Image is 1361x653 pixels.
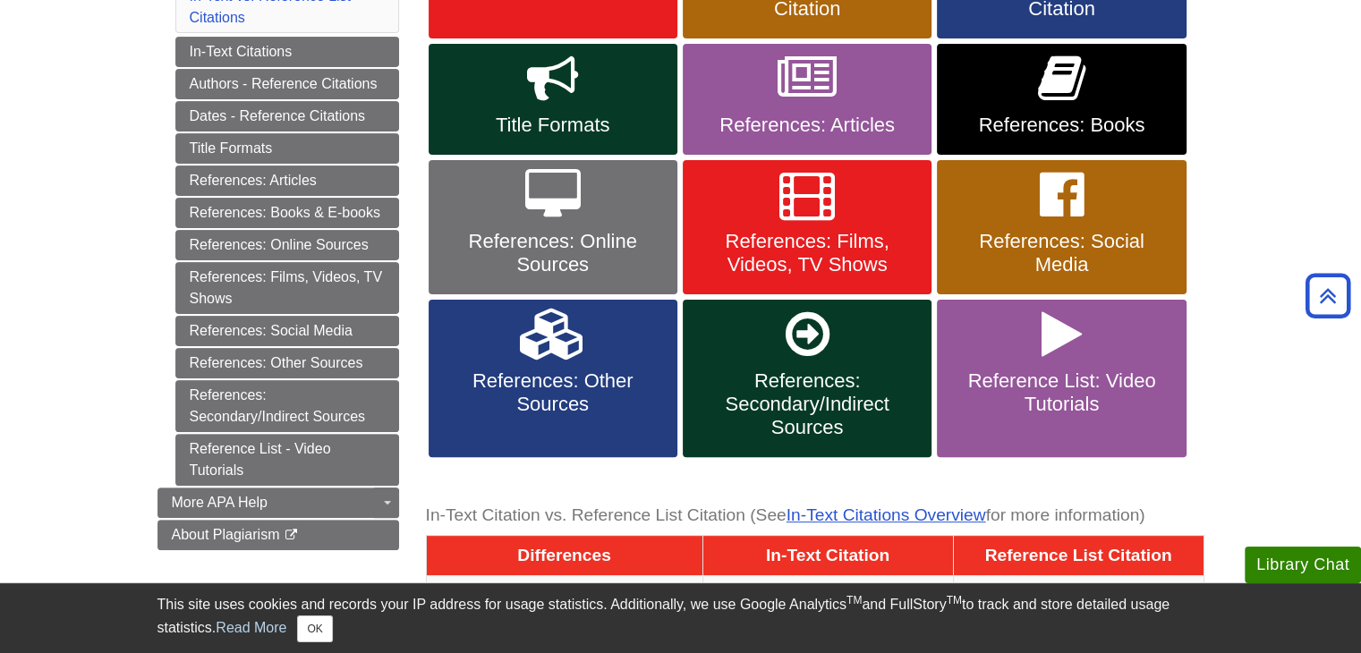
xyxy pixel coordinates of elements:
[175,165,399,196] a: References: Articles
[766,546,889,564] span: In-Text Citation
[683,300,931,457] a: References: Secondary/Indirect Sources
[426,496,1204,536] caption: In-Text Citation vs. Reference List Citation (See for more information)
[517,546,611,564] span: Differences
[172,527,280,542] span: About Plagiarism
[157,594,1204,642] div: This site uses cookies and records your IP address for usage statistics. Additionally, we use Goo...
[175,348,399,378] a: References: Other Sources
[442,369,664,416] span: References: Other Sources
[297,615,332,642] button: Close
[175,69,399,99] a: Authors - Reference Citations
[442,114,664,137] span: Title Formats
[1245,547,1361,583] button: Library Chat
[175,101,399,131] a: Dates - Reference Citations
[442,230,664,276] span: References: Online Sources
[937,44,1186,155] a: References: Books
[175,37,399,67] a: In-Text Citations
[157,520,399,550] a: About Plagiarism
[1299,284,1357,308] a: Back to Top
[696,230,918,276] span: References: Films, Videos, TV Shows
[172,495,268,510] span: More APA Help
[175,380,399,432] a: References: Secondary/Indirect Sources
[683,44,931,155] a: References: Articles
[950,230,1172,276] span: References: Social Media
[175,316,399,346] a: References: Social Media
[846,594,862,606] sup: TM
[950,114,1172,137] span: References: Books
[429,300,677,457] a: References: Other Sources
[175,198,399,228] a: References: Books & E-books
[284,530,299,541] i: This link opens in a new window
[175,262,399,314] a: References: Films, Videos, TV Shows
[937,160,1186,294] a: References: Social Media
[950,369,1172,416] span: Reference List: Video Tutorials
[683,160,931,294] a: References: Films, Videos, TV Shows
[696,369,918,439] span: References: Secondary/Indirect Sources
[175,133,399,164] a: Title Formats
[429,160,677,294] a: References: Online Sources
[947,594,962,606] sup: TM
[175,230,399,260] a: References: Online Sources
[157,488,399,518] a: More APA Help
[937,300,1186,457] a: Reference List: Video Tutorials
[429,44,677,155] a: Title Formats
[696,114,918,137] span: References: Articles
[175,434,399,486] a: Reference List - Video Tutorials
[985,546,1172,564] span: Reference List Citation
[787,505,986,524] a: In-Text Citations Overview
[216,620,286,635] a: Read More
